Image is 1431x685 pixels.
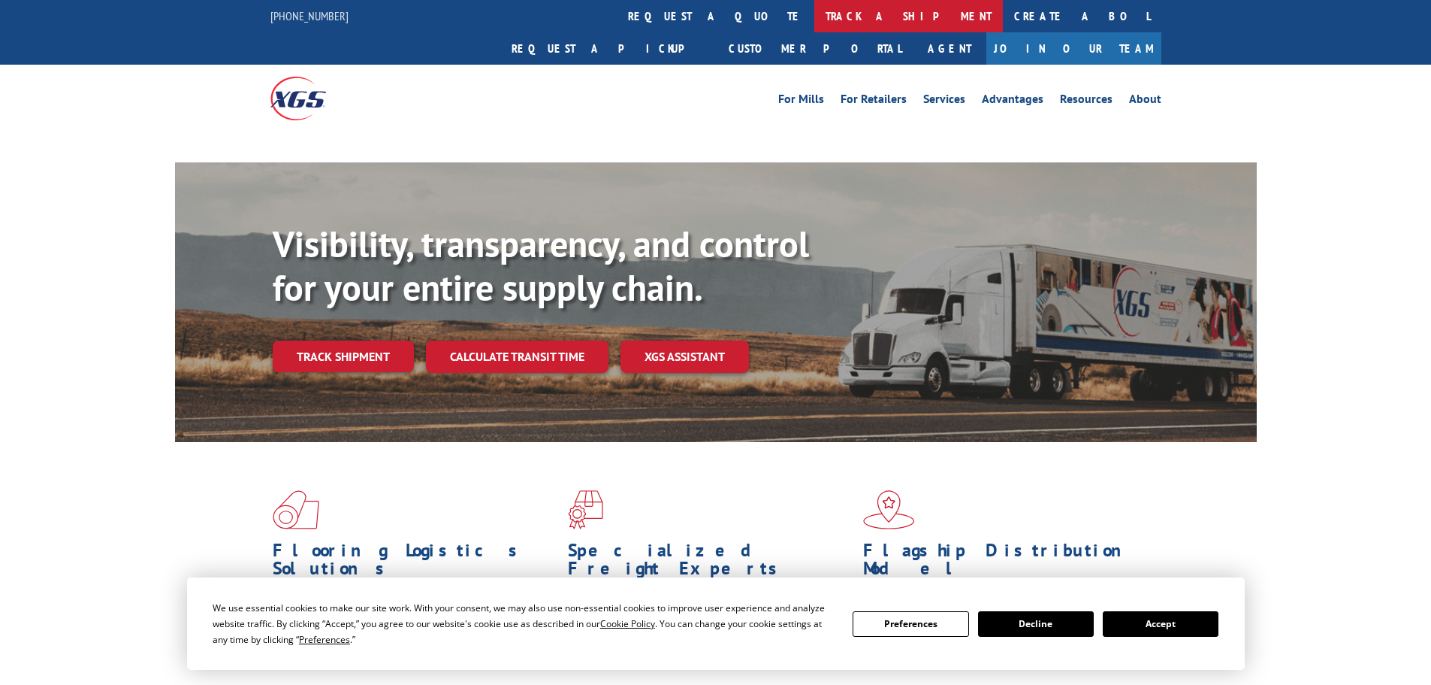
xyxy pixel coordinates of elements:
[863,541,1147,585] h1: Flagship Distribution Model
[986,32,1161,65] a: Join Our Team
[600,617,655,630] span: Cookie Policy
[1060,93,1112,110] a: Resources
[273,541,557,585] h1: Flooring Logistics Solutions
[853,611,968,637] button: Preferences
[620,341,749,373] a: XGS ASSISTANT
[717,32,913,65] a: Customer Portal
[273,220,809,311] b: Visibility, transparency, and control for your entire supply chain.
[863,490,915,529] img: xgs-icon-flagship-distribution-model-red
[923,93,965,110] a: Services
[270,8,349,23] a: [PHONE_NUMBER]
[213,600,835,647] div: We use essential cookies to make our site work. With your consent, we may also use non-essential ...
[273,341,414,372] a: Track shipment
[426,341,608,373] a: Calculate transit time
[568,490,603,529] img: xgs-icon-focused-on-flooring-red
[1129,93,1161,110] a: About
[841,93,907,110] a: For Retailers
[1103,611,1218,637] button: Accept
[913,32,986,65] a: Agent
[982,93,1043,110] a: Advantages
[299,633,350,646] span: Preferences
[187,577,1245,670] div: Cookie Consent Prompt
[978,611,1094,637] button: Decline
[568,541,852,585] h1: Specialized Freight Experts
[778,93,824,110] a: For Mills
[273,490,319,529] img: xgs-icon-total-supply-chain-intelligence-red
[500,32,717,65] a: Request a pickup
